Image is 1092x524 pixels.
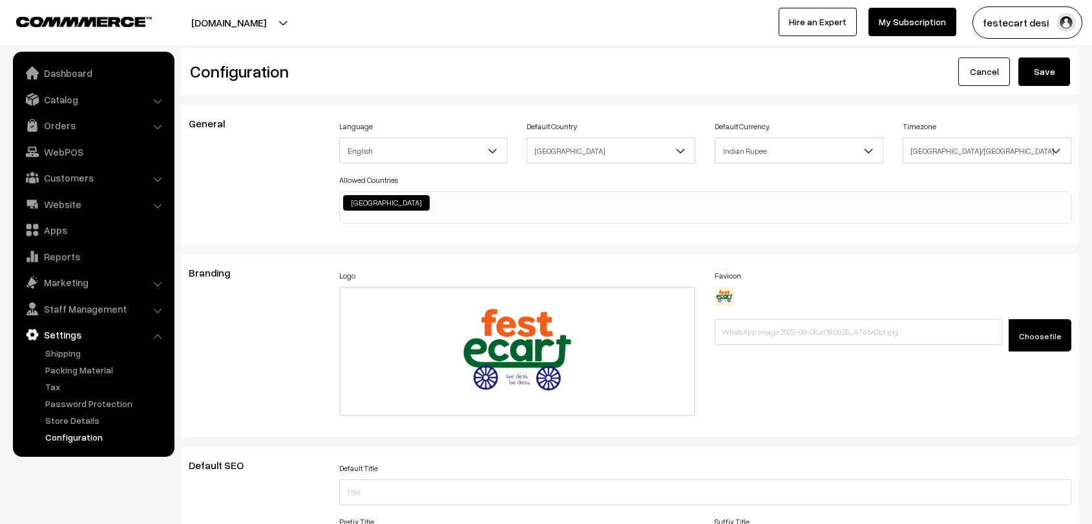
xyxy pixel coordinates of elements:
a: Dashboard [16,61,170,85]
a: Staff Management [16,297,170,320]
span: India [527,138,695,163]
a: Tax [42,380,170,393]
label: Language [339,121,373,132]
span: English [339,138,508,163]
a: Website [16,193,170,216]
span: Choose file [1019,331,1061,341]
a: WebPOS [16,140,170,163]
label: Favicon [715,270,741,282]
span: Default SEO [189,459,259,472]
span: Branding [189,266,246,279]
a: Apps [16,218,170,242]
span: India [527,140,695,162]
span: English [340,140,507,162]
label: Logo [339,270,355,282]
a: Shipping [42,346,170,360]
a: Orders [16,114,170,137]
label: Allowed Countries [339,174,398,186]
a: Catalog [16,88,170,111]
label: Default Currency [715,121,770,132]
a: Hire an Expert [779,8,857,36]
button: [DOMAIN_NAME] [146,6,311,39]
li: India [343,195,430,211]
span: Indian Rupee [715,140,883,162]
a: Cancel [958,58,1010,86]
a: Marketing [16,271,170,294]
span: Asia/Kolkata [903,138,1071,163]
a: Configuration [42,430,170,444]
span: Asia/Kolkata [903,140,1071,162]
label: Timezone [903,121,936,132]
img: 17573404052385WhatsApp-Image-2025-09-06-at-180925_67db42bf.jpg [715,287,734,306]
input: Title [339,479,1071,505]
img: user [1056,13,1076,32]
img: COMMMERCE [16,17,152,26]
a: Password Protection [42,397,170,410]
a: Packing Material [42,363,170,377]
a: Customers [16,166,170,189]
label: Default Country [527,121,577,132]
a: COMMMERCE [16,13,129,28]
button: Save [1018,58,1070,86]
span: Indian Rupee [715,138,883,163]
a: Settings [16,323,170,346]
h2: Configuration [190,61,620,81]
input: WhatsApp Image 2025-09-06 at 18.09.25_67db42bf.jpg [715,319,1002,345]
span: General [189,117,240,130]
a: My Subscription [868,8,956,36]
a: Store Details [42,414,170,427]
a: Reports [16,245,170,268]
button: festecart desi [972,6,1082,39]
label: Default Title [339,463,378,474]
